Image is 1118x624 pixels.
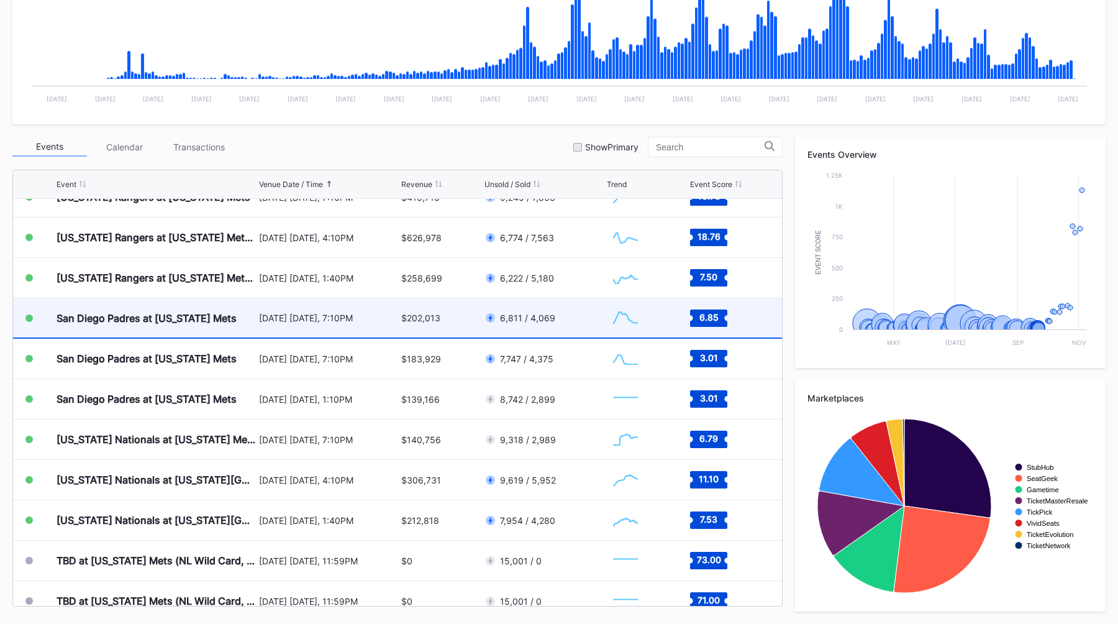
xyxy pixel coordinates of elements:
text: TicketEvolution [1027,531,1073,538]
text: [DATE] [576,95,597,103]
svg: Chart title [607,262,644,293]
text: TicketMasterResale [1027,497,1088,505]
text: [DATE] [239,95,260,103]
text: [DATE] [673,95,693,103]
text: [DATE] [1010,95,1030,103]
svg: Chart title [607,343,644,374]
text: [DATE] [95,95,116,103]
div: San Diego Padres at [US_STATE] Mets [57,312,237,324]
div: $0 [401,596,412,607]
div: Revenue [401,180,432,189]
svg: Chart title [607,585,644,617]
text: 6.85 [699,311,718,322]
text: [DATE] [335,95,356,103]
div: [US_STATE] Nationals at [US_STATE][GEOGRAPHIC_DATA] [57,514,256,526]
text: [DATE] [865,95,886,103]
div: 7,954 / 4,280 [500,515,555,526]
div: Events [12,137,87,157]
div: 15,001 / 0 [500,596,542,607]
text: 7.53 [700,514,717,525]
text: Gametime [1027,486,1059,493]
div: Show Primary [585,142,639,152]
div: $0 [401,556,412,566]
svg: Chart title [607,383,644,415]
div: [US_STATE] Rangers at [US_STATE] Mets (Mets Alumni Classic/Mrs. Met Taxicab [GEOGRAPHIC_DATA] Giv... [57,231,256,244]
div: Calendar [87,137,161,157]
div: Marketplaces [807,393,1093,403]
svg: Chart title [607,222,644,253]
svg: Chart title [807,169,1093,356]
text: [DATE] [961,95,982,103]
svg: Chart title [607,464,644,495]
div: 6,811 / 4,069 [500,313,555,323]
div: San Diego Padres at [US_STATE] Mets [57,393,237,405]
text: [DATE] [191,95,212,103]
svg: Chart title [607,505,644,536]
text: [DATE] [143,95,163,103]
text: TicketNetwork [1027,542,1071,549]
text: VividSeats [1027,520,1060,527]
div: [DATE] [DATE], 1:40PM [259,515,399,526]
div: [DATE] [DATE], 7:10PM [259,434,399,445]
text: 11.10 [699,474,719,484]
text: 73.00 [696,554,720,565]
text: [DATE] [913,95,934,103]
div: 15,001 / 0 [500,556,542,566]
div: TBD at [US_STATE] Mets (NL Wild Card, Home Game 2) (If Necessary) [57,595,256,607]
div: $212,818 [401,515,439,526]
div: 6,222 / 5,180 [500,273,554,283]
div: [US_STATE] Rangers at [US_STATE] Mets (Kids Color-In Lunchbox Giveaway) [57,272,256,284]
div: 9,318 / 2,989 [500,434,556,445]
div: Events Overview [807,149,1093,160]
div: [DATE] [DATE], 1:10PM [259,394,399,405]
div: $202,013 [401,313,440,323]
div: Event [57,180,76,189]
input: Search [656,142,765,152]
text: [DATE] [432,95,452,103]
text: 1k [835,203,843,210]
text: [DATE] [769,95,789,103]
text: [DATE] [624,95,645,103]
text: [DATE] [1058,95,1078,103]
text: [DATE] [47,95,67,103]
text: 1.25k [826,172,843,179]
div: San Diego Padres at [US_STATE] Mets [57,352,237,365]
div: Venue Date / Time [259,180,323,189]
div: 8,742 / 2,899 [500,394,555,405]
div: $626,978 [401,232,442,243]
text: Sep [1012,339,1024,346]
text: StubHub [1027,464,1054,471]
div: Unsold / Sold [484,180,530,189]
div: [DATE] [DATE], 4:10PM [259,475,399,485]
text: [DATE] [288,95,308,103]
div: [DATE] [DATE], 11:59PM [259,556,399,566]
svg: Chart title [607,303,644,334]
text: TickPick [1027,508,1053,516]
text: 750 [832,233,843,241]
text: [DATE] [384,95,404,103]
div: $306,731 [401,475,441,485]
text: [DATE] [528,95,548,103]
div: [DATE] [DATE], 7:10PM [259,354,399,364]
div: [DATE] [DATE], 4:10PM [259,232,399,243]
div: Transactions [161,137,236,157]
text: 7.50 [700,272,717,282]
div: 9,619 / 5,952 [500,475,556,485]
text: 6.79 [699,433,718,444]
text: [DATE] [945,339,966,346]
text: SeatGeek [1027,475,1058,482]
div: $139,166 [401,394,440,405]
div: [US_STATE] Nationals at [US_STATE][GEOGRAPHIC_DATA] (Long Sleeve T-Shirt Giveaway) [57,474,256,486]
div: $183,929 [401,354,441,364]
div: $258,699 [401,273,442,283]
text: 71.00 [698,595,720,605]
div: [US_STATE] Nationals at [US_STATE] Mets (Pop-Up Home Run Apple Giveaway) [57,433,256,446]
text: 3.01 [699,352,717,363]
div: Event Score [690,180,732,189]
text: 3.01 [699,393,717,403]
div: [DATE] [DATE], 1:40PM [259,273,399,283]
svg: Chart title [607,424,644,455]
div: [DATE] [DATE], 7:10PM [259,313,399,323]
text: 500 [832,264,843,272]
div: Trend [607,180,627,189]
